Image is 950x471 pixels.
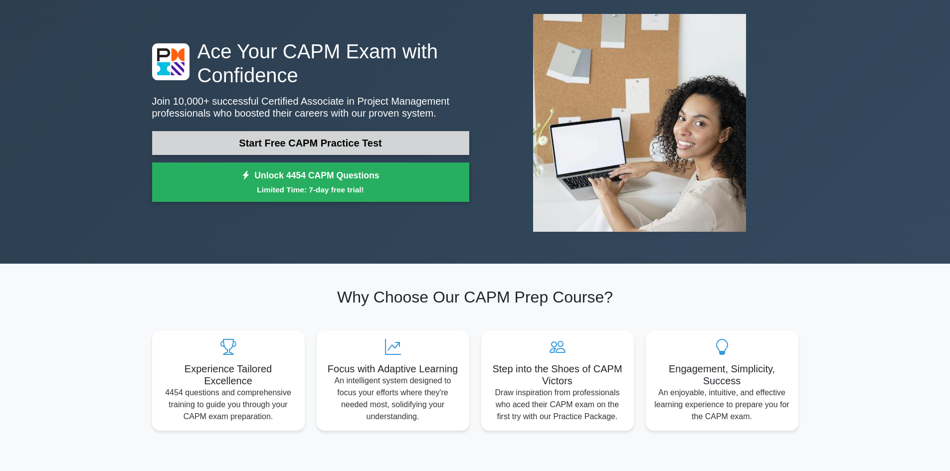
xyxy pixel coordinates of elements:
p: An enjoyable, intuitive, and effective learning experience to prepare you for the CAPM exam. [654,387,790,423]
h5: Step into the Shoes of CAPM Victors [489,363,626,387]
p: 4454 questions and comprehensive training to guide you through your CAPM exam preparation. [160,387,297,423]
h5: Engagement, Simplicity, Success [654,363,790,387]
h2: Why Choose Our CAPM Prep Course? [152,288,798,307]
a: Unlock 4454 CAPM QuestionsLimited Time: 7-day free trial! [152,162,469,202]
p: Join 10,000+ successful Certified Associate in Project Management professionals who boosted their... [152,95,469,119]
h5: Focus with Adaptive Learning [325,363,461,375]
h1: Ace Your CAPM Exam with Confidence [152,39,469,87]
h5: Experience Tailored Excellence [160,363,297,387]
a: Start Free CAPM Practice Test [152,131,469,155]
p: Draw inspiration from professionals who aced their CAPM exam on the first try with our Practice P... [489,387,626,423]
p: An intelligent system designed to focus your efforts where they're needed most, solidifying your ... [325,375,461,423]
small: Limited Time: 7-day free trial! [165,184,457,195]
